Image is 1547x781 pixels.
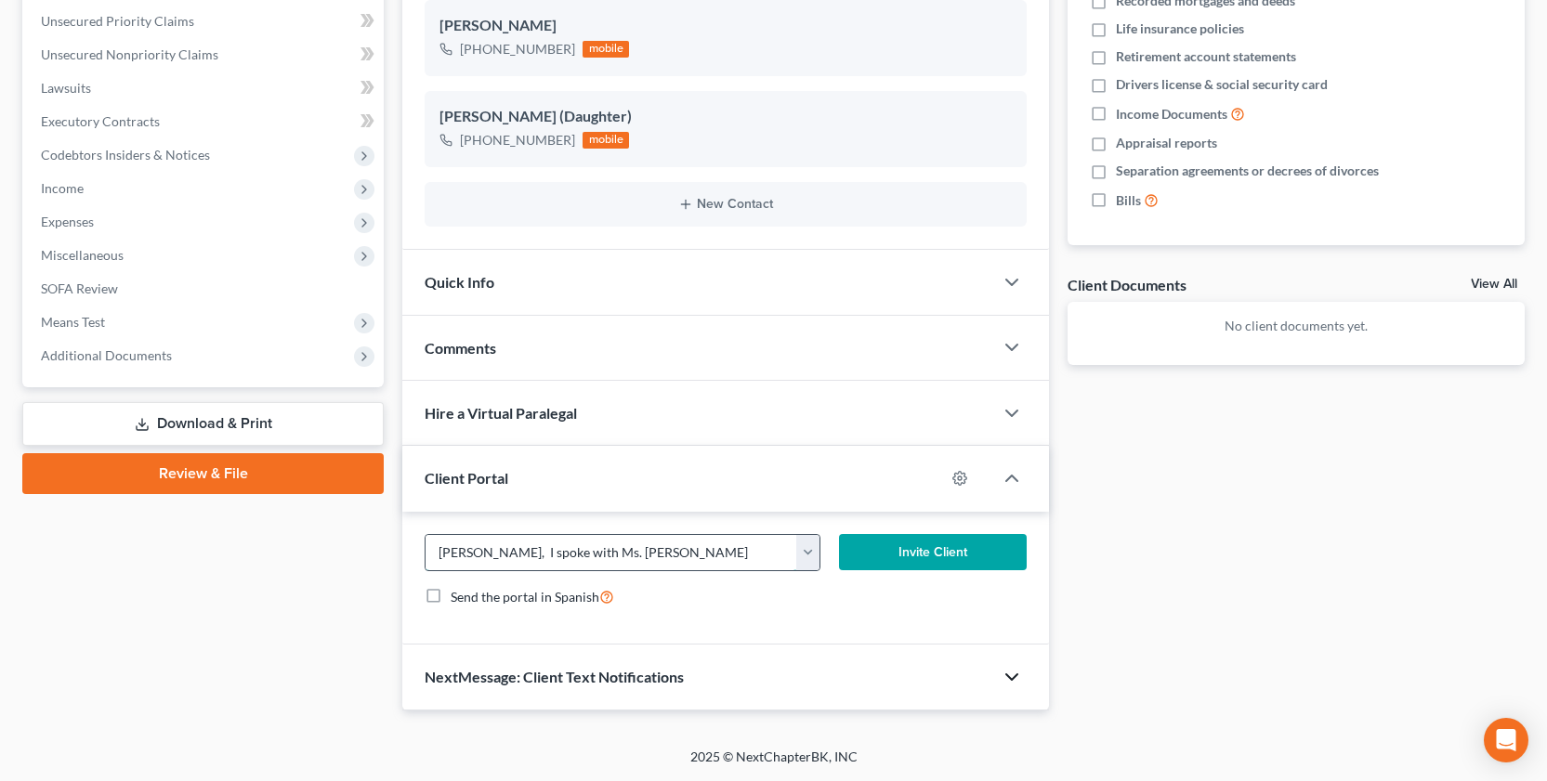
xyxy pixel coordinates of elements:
span: Drivers license & social security card [1116,75,1328,94]
a: Lawsuits [26,72,384,105]
span: Comments [425,339,496,357]
div: Client Documents [1068,275,1186,294]
a: Unsecured Nonpriority Claims [26,38,384,72]
a: Download & Print [22,402,384,446]
span: Bills [1116,191,1141,210]
span: Retirement account statements [1116,47,1296,66]
span: Hire a Virtual Paralegal [425,404,577,422]
div: [PERSON_NAME] [439,15,1012,37]
input: Enter email [426,535,797,570]
a: View All [1471,278,1517,291]
button: New Contact [439,197,1012,212]
span: Send the portal in Spanish [451,589,599,605]
a: Executory Contracts [26,105,384,138]
a: Unsecured Priority Claims [26,5,384,38]
span: NextMessage: Client Text Notifications [425,668,684,685]
span: Lawsuits [41,80,91,96]
span: Quick Info [425,273,494,291]
span: Unsecured Priority Claims [41,13,194,29]
span: Executory Contracts [41,113,160,129]
span: Means Test [41,314,105,330]
a: Review & File [22,453,384,494]
div: [PHONE_NUMBER] [460,40,575,59]
span: Life insurance policies [1116,20,1244,38]
div: 2025 © NextChapterBK, INC [244,748,1304,781]
span: Codebtors Insiders & Notices [41,147,210,163]
button: Invite Client [839,534,1028,571]
span: Expenses [41,214,94,229]
div: [PERSON_NAME] (Daughter) [439,106,1012,128]
span: Income Documents [1116,105,1227,124]
div: [PHONE_NUMBER] [460,131,575,150]
span: Income [41,180,84,196]
span: SOFA Review [41,280,118,296]
span: Client Portal [425,469,508,487]
a: SOFA Review [26,272,384,306]
span: Appraisal reports [1116,134,1217,152]
span: Additional Documents [41,347,172,363]
div: mobile [583,41,629,58]
span: Unsecured Nonpriority Claims [41,46,218,62]
div: Open Intercom Messenger [1484,718,1528,762]
p: No client documents yet. [1082,317,1510,335]
div: mobile [583,132,629,149]
span: Separation agreements or decrees of divorces [1116,162,1379,180]
span: Miscellaneous [41,247,124,263]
